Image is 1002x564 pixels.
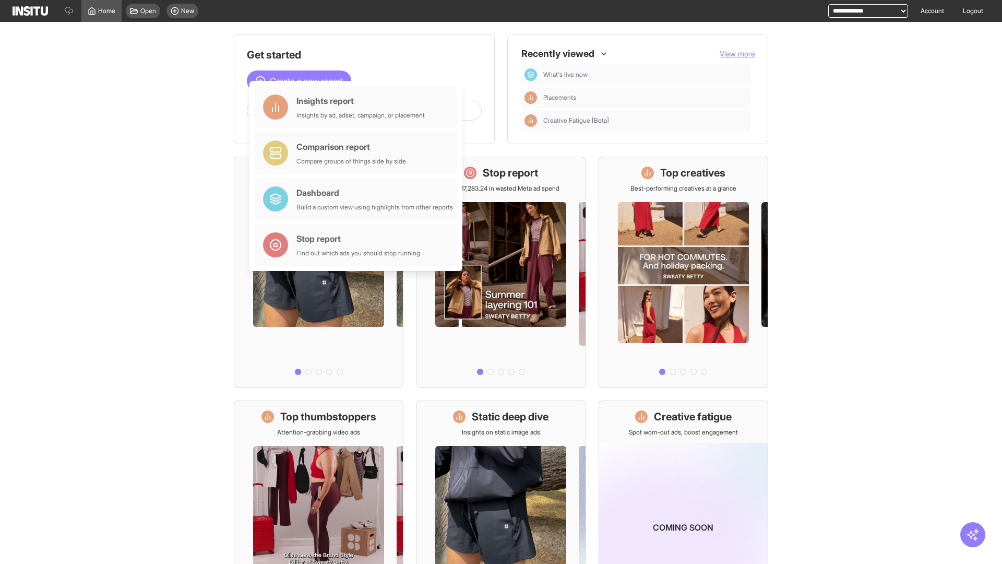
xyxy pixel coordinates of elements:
[524,114,537,127] div: Insights
[720,49,755,59] button: View more
[543,93,747,102] span: Placements
[13,6,48,16] img: Logo
[543,116,609,125] span: Creative Fatigue [Beta]
[543,116,747,125] span: Creative Fatigue [Beta]
[296,140,406,153] div: Comparison report
[277,428,360,437] p: Attention-grabbing video ads
[720,49,755,58] span: View more
[181,7,194,15] span: New
[483,166,538,180] h1: Stop report
[443,184,559,193] p: Save £17,283.24 in wasted Meta ad spend
[416,157,586,388] a: Stop reportSave £17,283.24 in wasted Meta ad spend
[98,7,115,15] span: Home
[296,232,420,245] div: Stop report
[296,95,425,107] div: Insights report
[543,70,588,79] span: What's live now
[630,184,736,193] p: Best-performing creatives at a glance
[462,428,540,437] p: Insights on static image ads
[234,157,403,388] a: What's live nowSee all active ads instantly
[296,249,420,257] div: Find out which ads you should stop running
[660,166,725,180] h1: Top creatives
[599,157,768,388] a: Top creativesBest-performing creatives at a glance
[140,7,156,15] span: Open
[524,91,537,104] div: Insights
[247,48,482,62] h1: Get started
[296,111,425,120] div: Insights by ad, adset, campaign, or placement
[296,157,406,166] div: Compare groups of things side by side
[472,409,548,424] h1: Static deep dive
[296,186,453,199] div: Dashboard
[543,70,747,79] span: What's live now
[247,70,351,91] button: Create a new report
[296,203,453,211] div: Build a custom view using highlights from other reports
[524,68,537,81] div: Dashboard
[280,409,376,424] h1: Top thumbstoppers
[543,93,576,102] span: Placements
[270,75,343,87] span: Create a new report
